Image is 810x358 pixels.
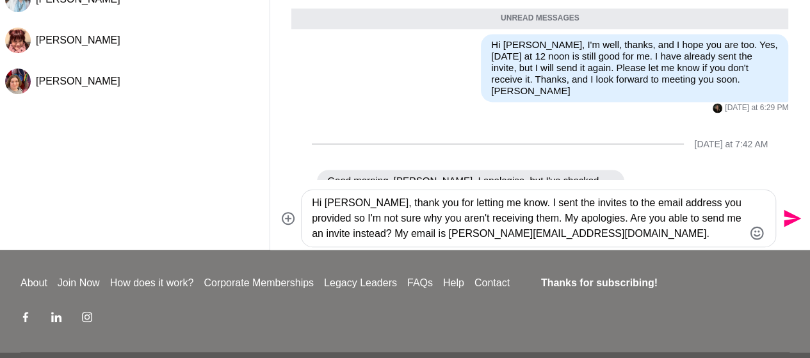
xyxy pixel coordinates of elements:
a: Legacy Leaders [319,275,402,291]
a: Help [438,275,469,291]
span: [PERSON_NAME] [36,76,120,86]
a: Contact [469,275,515,291]
span: [PERSON_NAME] [36,35,120,45]
button: Emoji picker [749,225,765,241]
div: Mel Stibbs [5,28,31,53]
p: Hi [PERSON_NAME], I'm well, thanks, and I hope you are too. Yes, [DATE] at 12 noon is still good ... [491,39,778,97]
button: Send [776,204,805,233]
div: [DATE] at 7:42 AM [694,139,768,150]
a: LinkedIn [51,311,61,327]
div: Unread messages [291,8,788,29]
p: Good morning, [PERSON_NAME]. I apologise, but I've checked and don't seem to have the invitation.... [327,175,614,209]
a: Instagram [82,311,92,327]
a: Facebook [20,311,31,327]
h4: Thanks for subscribing! [541,275,782,291]
a: FAQs [402,275,438,291]
img: M [5,28,31,53]
textarea: Type your message [312,195,743,241]
a: Join Now [53,275,105,291]
img: M [713,103,722,113]
a: About [15,275,53,291]
a: How does it work? [105,275,199,291]
time: 2025-09-23T08:29:25.235Z [725,103,788,113]
div: Bianca [5,69,31,94]
img: B [5,69,31,94]
a: Corporate Memberships [198,275,319,291]
div: Marisse van den Berg [713,103,722,113]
